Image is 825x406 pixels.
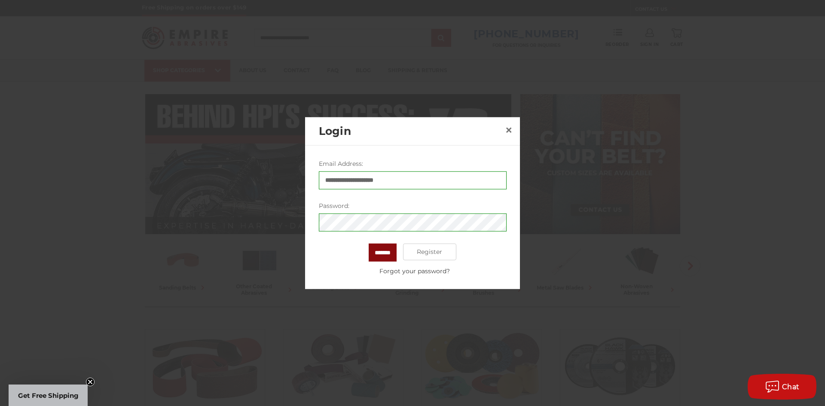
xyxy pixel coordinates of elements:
a: Register [403,243,457,260]
button: Chat [748,374,816,400]
span: Chat [782,383,800,391]
a: Close [502,123,516,137]
label: Email Address: [319,159,507,168]
label: Password: [319,201,507,210]
div: Get Free ShippingClose teaser [9,385,88,406]
h2: Login [319,123,502,139]
span: × [505,122,513,138]
button: Close teaser [86,378,95,386]
span: Get Free Shipping [18,391,79,400]
a: Forgot your password? [323,266,506,275]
